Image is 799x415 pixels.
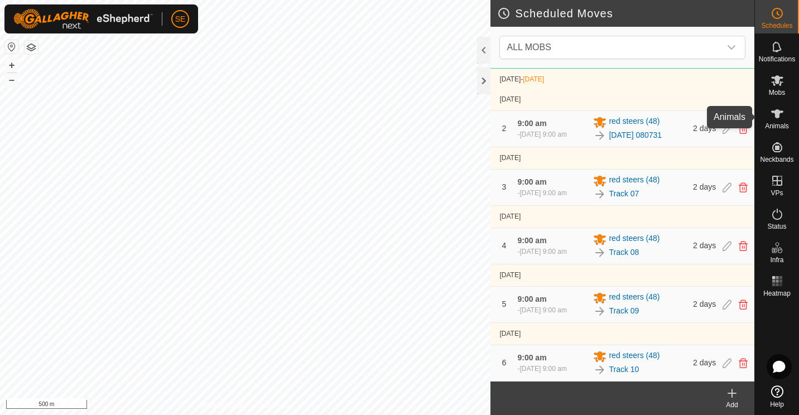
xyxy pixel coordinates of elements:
[517,236,546,245] span: 9:00 am
[693,300,716,308] span: 2 days
[593,363,607,377] img: To
[499,330,521,337] span: [DATE]
[593,187,607,201] img: To
[517,247,566,257] div: -
[517,188,566,198] div: -
[609,188,639,200] a: Track 07
[517,353,546,362] span: 9:00 am
[25,41,38,54] button: Map Layers
[693,124,716,133] span: 2 days
[771,190,783,196] span: VPs
[770,257,783,263] span: Infra
[759,56,795,62] span: Notifications
[5,59,18,72] button: +
[609,305,639,317] a: Track 09
[499,154,521,162] span: [DATE]
[769,89,785,96] span: Mobs
[519,365,566,373] span: [DATE] 9:00 am
[609,247,639,258] a: Track 08
[761,22,792,29] span: Schedules
[755,381,799,412] a: Help
[502,300,507,308] span: 5
[502,182,507,191] span: 3
[201,400,243,411] a: Privacy Policy
[593,129,607,142] img: To
[609,129,662,141] a: [DATE] 080731
[175,13,186,25] span: SE
[523,75,544,83] span: [DATE]
[593,305,607,318] img: To
[693,182,716,191] span: 2 days
[256,400,289,411] a: Contact Us
[499,75,521,83] span: [DATE]
[502,36,720,59] span: ALL MOBS
[763,290,791,297] span: Heatmap
[499,271,521,279] span: [DATE]
[710,400,754,410] div: Add
[521,75,544,83] span: -
[519,189,566,197] span: [DATE] 9:00 am
[760,156,793,163] span: Neckbands
[693,358,716,367] span: 2 days
[497,7,754,20] h2: Scheduled Moves
[693,241,716,250] span: 2 days
[5,40,18,54] button: Reset Map
[5,73,18,86] button: –
[770,401,784,408] span: Help
[609,350,660,363] span: red steers (48)
[517,119,546,128] span: 9:00 am
[517,305,566,315] div: -
[609,233,660,246] span: red steers (48)
[593,246,607,259] img: To
[507,42,551,52] span: ALL MOBS
[517,364,566,374] div: -
[609,364,639,375] a: Track 10
[720,36,743,59] div: dropdown trigger
[502,124,507,133] span: 2
[519,248,566,255] span: [DATE] 9:00 am
[519,131,566,138] span: [DATE] 9:00 am
[499,213,521,220] span: [DATE]
[502,358,507,367] span: 6
[519,306,566,314] span: [DATE] 9:00 am
[502,241,507,250] span: 4
[609,115,660,129] span: red steers (48)
[609,174,660,187] span: red steers (48)
[517,129,566,139] div: -
[765,123,789,129] span: Animals
[499,95,521,103] span: [DATE]
[609,291,660,305] span: red steers (48)
[517,177,546,186] span: 9:00 am
[517,295,546,303] span: 9:00 am
[13,9,153,29] img: Gallagher Logo
[767,223,786,230] span: Status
